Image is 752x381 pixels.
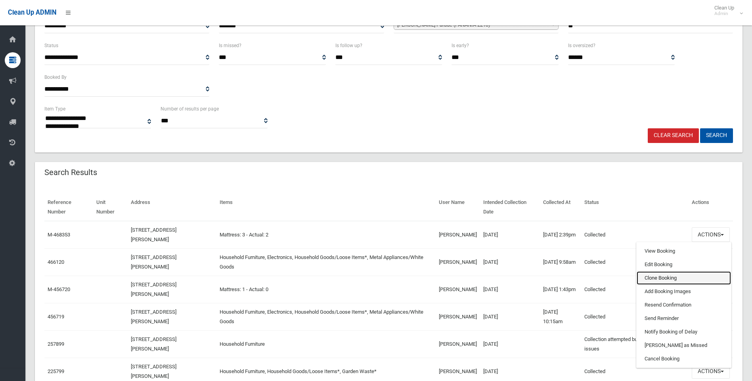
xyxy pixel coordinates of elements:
[131,254,176,270] a: [STREET_ADDRESS][PERSON_NAME]
[44,73,67,82] label: Booked By
[216,248,436,276] td: Household Furniture, Electronics, Household Goods/Loose Items*, Metal Appliances/White Goods
[540,303,581,330] td: [DATE] 10:15am
[581,194,689,221] th: Status
[436,303,480,330] td: [PERSON_NAME]
[44,41,58,50] label: Status
[710,5,742,17] span: Clean Up
[581,303,689,330] td: Collected
[48,259,64,265] a: 466120
[436,194,480,221] th: User Name
[436,276,480,303] td: [PERSON_NAME]
[131,336,176,352] a: [STREET_ADDRESS][PERSON_NAME]
[637,298,731,312] a: Resend Confirmation
[648,128,699,143] a: Clear Search
[581,276,689,303] td: Collected
[637,285,731,298] a: Add Booking Images
[48,314,64,320] a: 456719
[637,271,731,285] a: Clone Booking
[637,244,731,258] a: View Booking
[48,368,64,374] a: 225799
[637,312,731,325] a: Send Reminder
[480,221,540,249] td: [DATE]
[568,41,595,50] label: Is oversized?
[48,286,70,292] a: M-456720
[452,41,469,50] label: Is early?
[131,227,176,242] a: [STREET_ADDRESS][PERSON_NAME]
[480,276,540,303] td: [DATE]
[436,330,480,358] td: [PERSON_NAME]
[689,194,733,221] th: Actions
[216,303,436,330] td: Household Furniture, Electronics, Household Goods/Loose Items*, Metal Appliances/White Goods
[581,221,689,249] td: Collected
[128,194,216,221] th: Address
[44,194,93,221] th: Reference Number
[48,341,64,347] a: 257899
[540,221,581,249] td: [DATE] 2:39pm
[540,276,581,303] td: [DATE] 1:43pm
[637,339,731,352] a: [PERSON_NAME] as Missed
[161,105,219,113] label: Number of results per page
[540,194,581,221] th: Collected At
[216,194,436,221] th: Items
[335,41,362,50] label: Is follow up?
[540,248,581,276] td: [DATE] 9:58am
[216,330,436,358] td: Household Furniture
[480,194,540,221] th: Intended Collection Date
[44,105,65,113] label: Item Type
[48,232,70,238] a: M-468353
[581,248,689,276] td: Collected
[131,309,176,324] a: [STREET_ADDRESS][PERSON_NAME]
[35,165,107,180] header: Search Results
[637,325,731,339] a: Notify Booking of Delay
[637,352,731,366] a: Cancel Booking
[692,364,730,379] button: Actions
[131,282,176,297] a: [STREET_ADDRESS][PERSON_NAME]
[480,248,540,276] td: [DATE]
[714,11,734,17] small: Admin
[436,221,480,249] td: [PERSON_NAME]
[480,303,540,330] td: [DATE]
[8,9,56,16] span: Clean Up ADMIN
[692,227,730,242] button: Actions
[216,276,436,303] td: Mattress: 1 - Actual: 0
[637,258,731,271] a: Edit Booking
[480,330,540,358] td: [DATE]
[131,364,176,379] a: [STREET_ADDRESS][PERSON_NAME]
[581,330,689,358] td: Collection attempted but driver reported issues
[216,221,436,249] td: Mattress: 3 - Actual: 2
[93,194,128,221] th: Unit Number
[436,248,480,276] td: [PERSON_NAME]
[700,128,733,143] button: Search
[219,41,241,50] label: Is missed?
